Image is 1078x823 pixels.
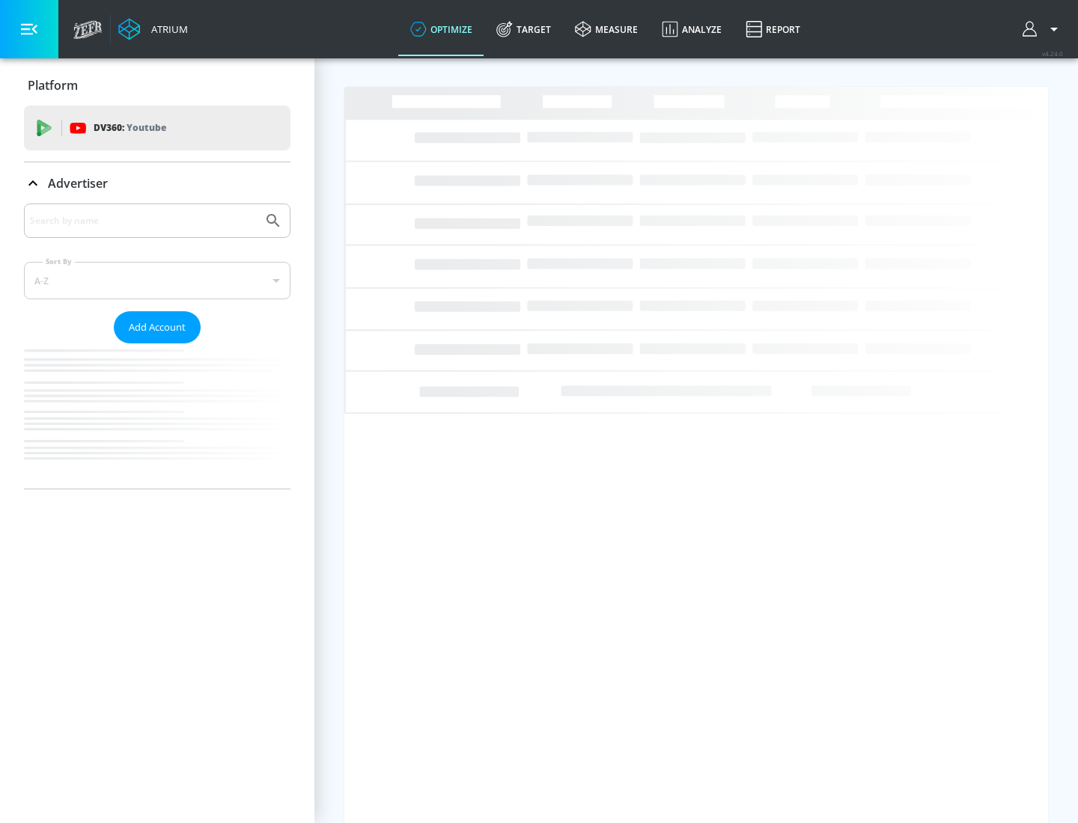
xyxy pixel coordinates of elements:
div: Advertiser [24,204,290,489]
div: Atrium [145,22,188,36]
nav: list of Advertiser [24,343,290,489]
p: Youtube [127,120,166,135]
a: Analyze [650,2,734,56]
span: v 4.24.0 [1042,49,1063,58]
div: A-Z [24,262,290,299]
p: DV360: [94,120,166,136]
a: Target [484,2,563,56]
a: Report [734,2,812,56]
a: Atrium [118,18,188,40]
a: optimize [398,2,484,56]
a: measure [563,2,650,56]
div: Advertiser [24,162,290,204]
p: Platform [28,77,78,94]
label: Sort By [43,257,75,266]
button: Add Account [114,311,201,343]
input: Search by name [30,211,257,230]
span: Add Account [129,319,186,336]
div: Platform [24,64,290,106]
p: Advertiser [48,175,108,192]
div: DV360: Youtube [24,105,290,150]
